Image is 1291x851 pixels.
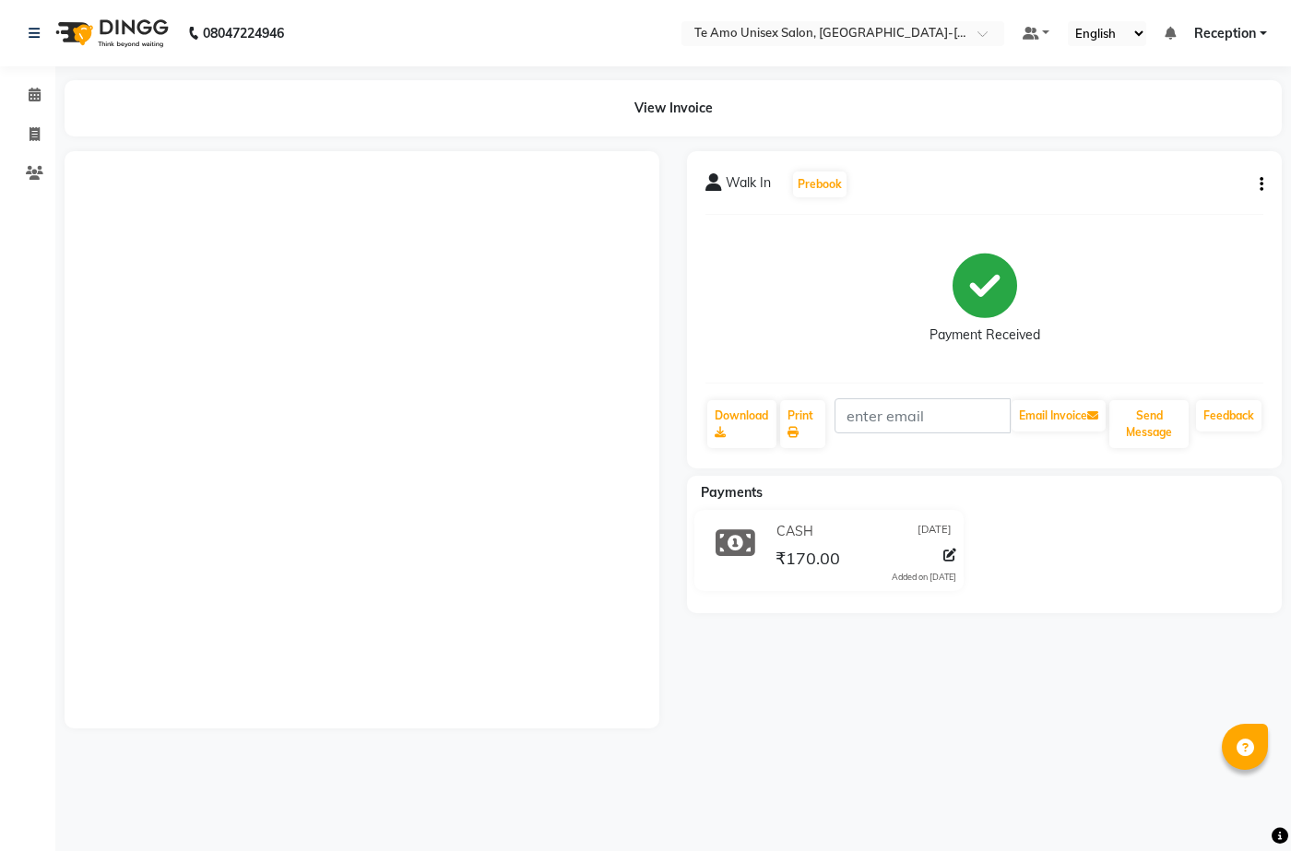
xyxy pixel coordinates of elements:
[776,548,840,573] span: ₹170.00
[780,400,825,448] a: Print
[1214,777,1273,833] iframe: chat widget
[835,398,1011,433] input: enter email
[726,173,771,199] span: Walk In
[1196,400,1261,431] a: Feedback
[701,484,763,501] span: Payments
[707,400,776,448] a: Download
[793,171,847,197] button: Prebook
[892,571,956,584] div: Added on [DATE]
[930,325,1040,345] div: Payment Received
[1194,24,1256,43] span: Reception
[47,7,173,59] img: logo
[918,522,952,541] span: [DATE]
[65,80,1282,136] div: View Invoice
[776,522,813,541] span: CASH
[1012,400,1106,431] button: Email Invoice
[203,7,284,59] b: 08047224946
[1109,400,1189,448] button: Send Message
